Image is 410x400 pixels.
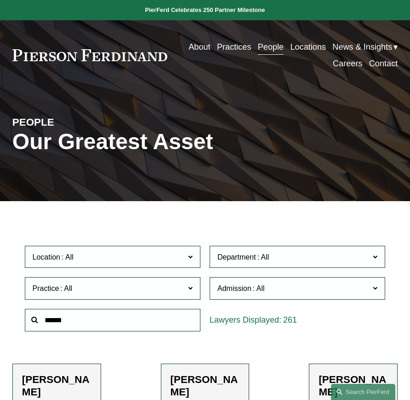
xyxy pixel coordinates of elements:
h2: [PERSON_NAME] [171,373,240,398]
a: Careers [333,55,362,72]
span: News & Insights [332,40,392,55]
h2: [PERSON_NAME] [319,373,388,398]
span: Practice [33,284,59,292]
span: Location [33,253,61,261]
a: Practices [217,39,251,55]
a: Search this site [331,384,395,400]
span: Admission [217,284,251,292]
h2: [PERSON_NAME] [22,373,91,398]
h4: PEOPLE [12,116,109,129]
h1: Our Greatest Asset [12,129,269,154]
a: Contact [369,55,398,72]
span: Department [217,253,256,261]
a: folder dropdown [332,39,398,55]
a: Locations [290,39,326,55]
a: About [188,39,210,55]
span: 261 [283,315,297,325]
a: People [258,39,284,55]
